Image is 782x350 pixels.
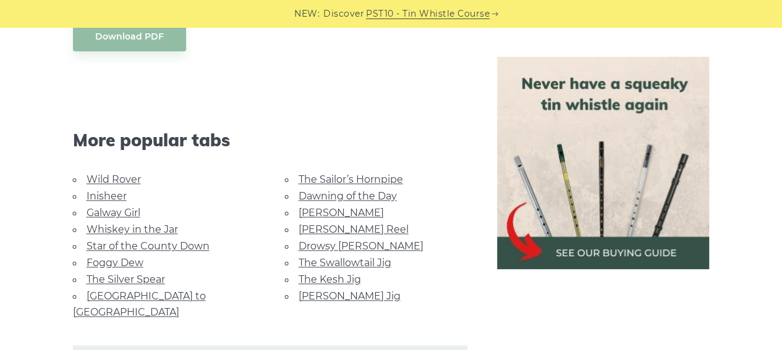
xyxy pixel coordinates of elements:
[87,173,141,185] a: Wild Rover
[73,290,206,318] a: [GEOGRAPHIC_DATA] to [GEOGRAPHIC_DATA]
[87,223,178,235] a: Whiskey in the Jar
[299,190,397,202] a: Dawning of the Day
[497,57,710,269] img: tin whistle buying guide
[299,240,423,252] a: Drowsy [PERSON_NAME]
[299,257,391,269] a: The Swallowtail Jig
[299,173,403,185] a: The Sailor’s Hornpipe
[87,257,143,269] a: Foggy Dew
[87,190,127,202] a: Inisheer
[366,7,490,21] a: PST10 - Tin Whistle Course
[73,130,467,151] span: More popular tabs
[299,290,401,302] a: [PERSON_NAME] Jig
[299,223,409,235] a: [PERSON_NAME] Reel
[299,273,361,285] a: The Kesh Jig
[323,7,364,21] span: Discover
[294,7,320,21] span: NEW:
[87,207,140,219] a: Galway Girl
[299,207,384,219] a: [PERSON_NAME]
[87,273,165,285] a: The Silver Spear
[87,240,210,252] a: Star of the County Down
[73,22,186,51] a: Download PDF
